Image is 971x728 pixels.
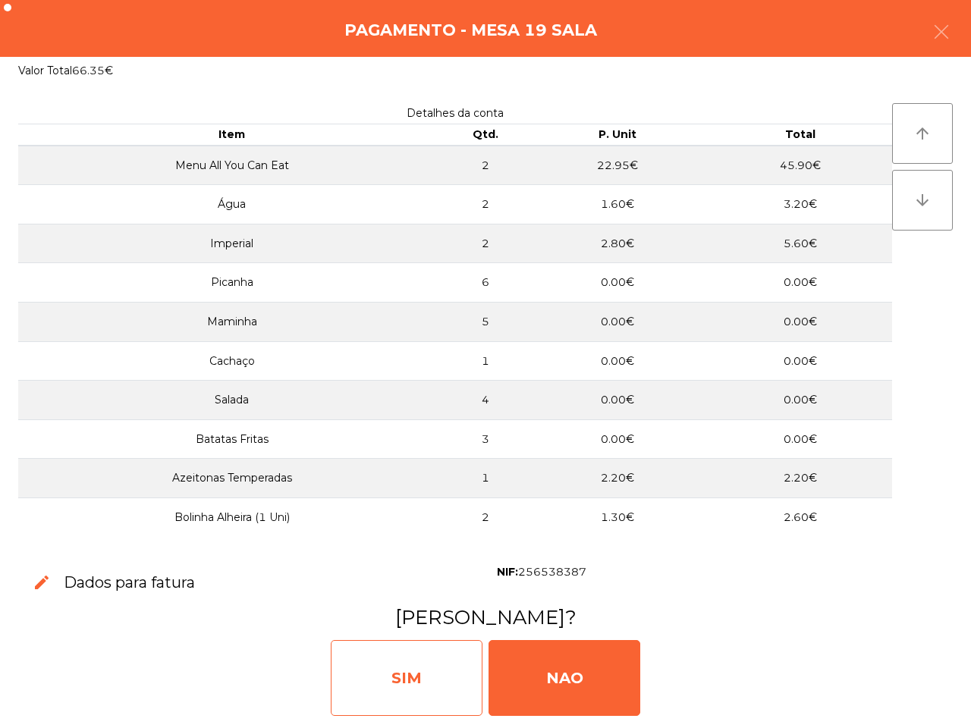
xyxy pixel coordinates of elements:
[526,459,709,498] td: 2.20€
[518,565,586,579] span: 256538387
[18,459,446,498] td: Azeitonas Temperadas
[526,146,709,185] td: 22.95€
[526,185,709,224] td: 1.60€
[526,381,709,420] td: 0.00€
[331,640,482,716] div: SIM
[407,106,504,120] span: Detalhes da conta
[913,124,932,143] i: arrow_upward
[497,565,518,579] span: NIF:
[709,303,892,342] td: 0.00€
[913,191,932,209] i: arrow_downward
[892,170,953,231] button: arrow_downward
[526,419,709,459] td: 0.00€
[709,124,892,146] th: Total
[446,185,526,224] td: 2
[526,224,709,263] td: 2.80€
[72,64,113,77] span: 66.35€
[892,103,953,164] button: arrow_upward
[18,381,446,420] td: Salada
[18,146,446,185] td: Menu All You Can Eat
[526,263,709,303] td: 0.00€
[18,497,446,537] td: Bolinha Alheira (1 Uni)
[709,419,892,459] td: 0.00€
[446,303,526,342] td: 5
[18,419,446,459] td: Batatas Fritas
[446,341,526,381] td: 1
[18,263,446,303] td: Picanha
[17,604,954,631] h3: [PERSON_NAME]?
[709,263,892,303] td: 0.00€
[709,224,892,263] td: 5.60€
[18,124,446,146] th: Item
[446,381,526,420] td: 4
[446,459,526,498] td: 1
[446,146,526,185] td: 2
[709,459,892,498] td: 2.20€
[20,561,64,604] button: edit
[33,573,51,591] span: edit
[526,124,709,146] th: P. Unit
[18,341,446,381] td: Cachaço
[446,419,526,459] td: 3
[709,381,892,420] td: 0.00€
[489,640,640,716] div: NAO
[18,185,446,224] td: Água
[344,19,597,42] h4: Pagamento - Mesa 19 Sala
[709,185,892,224] td: 3.20€
[709,497,892,537] td: 2.60€
[709,146,892,185] td: 45.90€
[18,303,446,342] td: Maminha
[526,303,709,342] td: 0.00€
[446,124,526,146] th: Qtd.
[18,224,446,263] td: Imperial
[526,497,709,537] td: 1.30€
[18,64,72,77] span: Valor Total
[64,572,195,593] h3: Dados para fatura
[446,263,526,303] td: 6
[526,341,709,381] td: 0.00€
[446,497,526,537] td: 2
[709,341,892,381] td: 0.00€
[446,224,526,263] td: 2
